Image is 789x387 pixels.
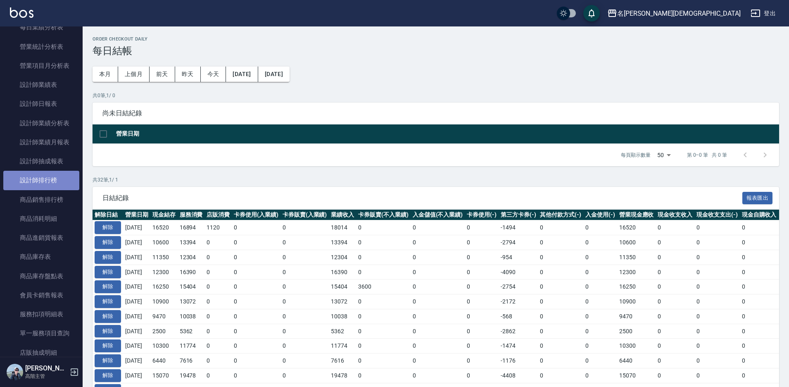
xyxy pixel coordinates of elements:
[280,368,329,383] td: 0
[232,220,280,235] td: 0
[617,339,656,354] td: 10300
[583,220,617,235] td: 0
[232,368,280,383] td: 0
[93,92,779,99] p: 共 0 筆, 1 / 0
[280,210,329,220] th: 卡券販賣(入業績)
[499,368,538,383] td: -4408
[356,250,411,265] td: 0
[150,235,178,250] td: 10600
[95,221,121,234] button: 解除
[656,354,694,368] td: 0
[356,265,411,279] td: 0
[617,294,656,309] td: 10900
[204,324,232,339] td: 0
[329,354,356,368] td: 7616
[123,294,150,309] td: [DATE]
[740,250,779,265] td: 0
[656,368,694,383] td: 0
[7,364,23,380] img: Person
[204,354,232,368] td: 0
[538,368,583,383] td: 0
[150,250,178,265] td: 11350
[538,235,583,250] td: 0
[232,250,280,265] td: 0
[232,309,280,324] td: 0
[465,339,499,354] td: 0
[604,5,744,22] button: 名[PERSON_NAME][DEMOGRAPHIC_DATA]
[95,280,121,293] button: 解除
[3,114,79,133] a: 設計師業績分析表
[232,279,280,294] td: 0
[583,210,617,220] th: 入金使用(-)
[3,133,79,152] a: 設計師業績月報表
[123,265,150,279] td: [DATE]
[178,220,205,235] td: 16894
[95,236,121,249] button: 解除
[232,210,280,220] th: 卡券使用(入業績)
[694,210,740,220] th: 現金收支支出(-)
[656,250,694,265] td: 0
[204,294,232,309] td: 0
[742,193,773,201] a: 報表匯出
[178,250,205,265] td: 12304
[201,67,226,82] button: 今天
[740,279,779,294] td: 0
[694,265,740,279] td: 0
[583,294,617,309] td: 0
[499,250,538,265] td: -954
[329,279,356,294] td: 15404
[150,67,175,82] button: 前天
[356,309,411,324] td: 0
[740,235,779,250] td: 0
[25,373,67,380] p: 高階主管
[123,324,150,339] td: [DATE]
[95,251,121,264] button: 解除
[3,171,79,190] a: 設計師排行榜
[617,210,656,220] th: 營業現金應收
[356,354,411,368] td: 0
[3,343,79,362] a: 店販抽成明細
[583,354,617,368] td: 0
[656,294,694,309] td: 0
[3,305,79,324] a: 服務扣項明細表
[95,339,121,352] button: 解除
[150,220,178,235] td: 16520
[740,324,779,339] td: 0
[3,94,79,113] a: 設計師日報表
[694,220,740,235] td: 0
[742,192,773,205] button: 報表匯出
[656,309,694,324] td: 0
[25,364,67,373] h5: [PERSON_NAME]
[232,235,280,250] td: 0
[329,309,356,324] td: 10038
[123,220,150,235] td: [DATE]
[3,75,79,94] a: 設計師業績表
[150,324,178,339] td: 2500
[204,210,232,220] th: 店販消費
[538,309,583,324] td: 0
[178,265,205,279] td: 16390
[617,279,656,294] td: 16250
[538,279,583,294] td: 0
[411,279,465,294] td: 0
[411,339,465,354] td: 0
[617,220,656,235] td: 16520
[654,144,674,166] div: 50
[583,279,617,294] td: 0
[3,190,79,209] a: 商品銷售排行榜
[411,324,465,339] td: 0
[356,294,411,309] td: 0
[740,368,779,383] td: 0
[3,228,79,247] a: 商品進銷貨報表
[95,325,121,338] button: 解除
[178,235,205,250] td: 13394
[150,354,178,368] td: 6440
[150,309,178,324] td: 9470
[204,220,232,235] td: 1120
[123,250,150,265] td: [DATE]
[583,368,617,383] td: 0
[411,235,465,250] td: 0
[465,220,499,235] td: 0
[123,279,150,294] td: [DATE]
[411,309,465,324] td: 0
